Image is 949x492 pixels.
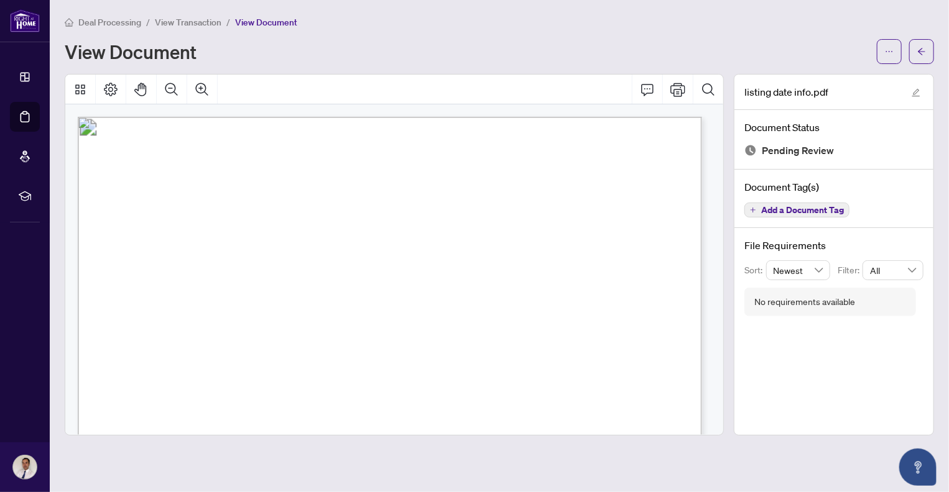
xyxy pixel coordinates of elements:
span: edit [912,88,920,97]
span: listing date info.pdf [744,84,828,99]
p: Sort: [744,263,766,277]
span: Add a Document Tag [761,206,844,214]
span: plus [750,207,756,213]
img: logo [10,9,40,32]
span: Deal Processing [78,17,141,28]
li: / [146,15,150,29]
img: Document Status [744,144,757,157]
h4: File Requirements [744,238,924,253]
p: Filter: [838,263,863,277]
button: Add a Document Tag [744,203,849,217]
span: arrow-left [917,47,926,56]
button: Open asap [899,449,937,486]
h4: Document Tag(s) [744,180,924,194]
span: View Transaction [155,17,221,28]
span: Newest [774,261,823,280]
img: Profile Icon [13,455,37,479]
h4: Document Status [744,120,924,135]
span: View Document [235,17,297,28]
span: home [65,18,73,27]
span: Pending Review [762,142,834,159]
h1: View Document [65,42,197,61]
span: All [870,261,916,280]
li: / [226,15,230,29]
div: No requirements available [754,295,855,309]
span: ellipsis [885,47,894,56]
